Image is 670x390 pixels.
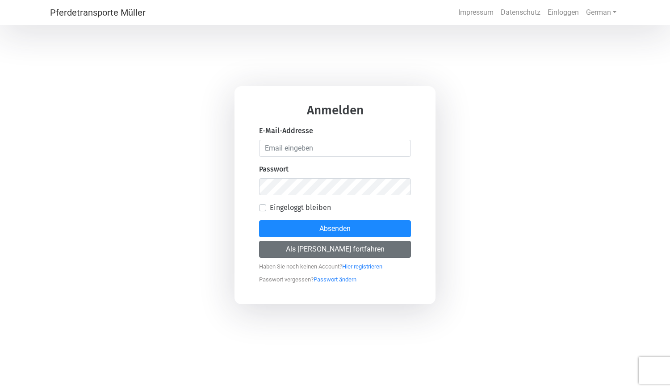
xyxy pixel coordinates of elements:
button: Absenden [259,220,411,237]
label: Passwort [259,164,289,175]
label: E-Mail-Addresse [259,126,313,136]
a: Pferdetransporte Müller [50,4,146,21]
p: Passwort vergessen ? [259,271,411,284]
h3: Anmelden [259,104,411,126]
label: Eingeloggt bleiben [270,202,331,213]
a: Einloggen [544,4,582,21]
button: Als [PERSON_NAME] fortfahren [259,241,411,258]
a: Datenschutz [497,4,544,21]
a: German [582,4,620,21]
a: Hier registrieren [342,259,382,270]
p: Haben Sie noch keinen Account ? [259,258,411,271]
a: Impressum [455,4,497,21]
a: Passwort ändern [314,272,356,283]
input: Email eingeben [259,140,411,157]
